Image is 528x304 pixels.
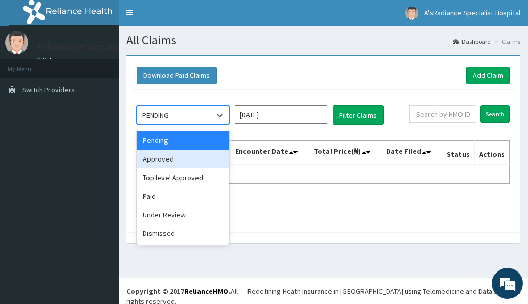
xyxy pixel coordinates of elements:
img: d_794563401_company_1708531726252_794563401 [19,52,42,77]
div: Minimize live chat window [169,5,194,30]
img: User Image [5,31,28,54]
th: Total Price(₦) [309,141,382,165]
button: Filter Claims [333,105,384,125]
div: Approved [137,150,229,168]
input: Select Month and Year [235,105,327,124]
a: Add Claim [466,67,510,84]
a: RelianceHMO [184,286,228,296]
p: A'sRadiance Specialist Hospital [36,42,162,51]
input: Search by HMO ID [409,105,476,123]
div: Top level Approved [137,168,229,187]
img: User Image [405,7,418,20]
div: PENDING [142,110,169,120]
div: Under Review [137,205,229,224]
a: Online [36,56,61,63]
th: Actions [474,141,509,165]
input: Search [480,105,510,123]
th: Status [442,141,475,165]
span: Switch Providers [22,85,75,94]
strong: Copyright © 2017 . [126,286,230,296]
textarea: Type your message and hit 'Enter' [5,198,196,234]
div: Dismissed [137,224,229,243]
div: Chat with us now [54,58,173,71]
div: Redefining Heath Insurance in [GEOGRAPHIC_DATA] using Telemedicine and Data Science! [247,286,520,296]
div: Paid [137,187,229,205]
li: Claims [492,37,520,46]
button: Download Paid Claims [137,67,217,84]
a: Dashboard [453,37,491,46]
th: Date Filed [382,141,442,165]
th: Encounter Date [231,141,309,165]
div: Pending [137,131,229,150]
span: We're online! [60,88,142,193]
h1: All Claims [126,34,520,47]
span: A'sRadiance Specialist Hospital [424,8,520,18]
